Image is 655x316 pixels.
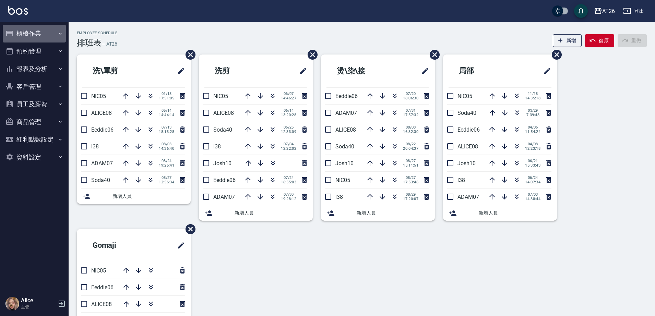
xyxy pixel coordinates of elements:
button: 報表及分析 [3,60,66,78]
div: 新增人員 [199,205,313,221]
span: 05/14 [159,108,174,113]
span: ADAM07 [213,194,235,200]
span: NIC05 [457,93,472,99]
span: NIC05 [335,177,350,183]
span: Soda40 [213,126,232,133]
button: 復原 [585,34,614,47]
h3: 排班表 [77,38,102,48]
span: 修改班表的標題 [173,237,185,254]
button: 新增 [553,34,582,47]
span: 刪除班表 [180,45,196,65]
span: 08/08 [403,125,418,130]
span: 16:06:30 [403,96,418,100]
div: 新增人員 [443,205,557,221]
span: 刪除班表 [302,45,319,65]
span: 07/24 [281,175,296,180]
button: 預約管理 [3,42,66,60]
span: 08/24 [159,159,174,163]
span: 刪除班表 [547,45,563,65]
span: 04/08 [525,142,540,146]
span: 修改班表的標題 [173,63,185,79]
span: 07/30 [281,192,296,197]
img: Logo [8,6,28,15]
span: 17:53:46 [403,180,418,184]
button: save [574,4,588,18]
span: 08/27 [159,175,174,180]
span: l38 [91,143,99,150]
span: Josh10 [457,160,476,167]
span: ALICE08 [91,110,112,116]
button: 資料設定 [3,148,66,166]
h5: Alice [21,297,56,304]
span: ALICE08 [91,301,112,307]
span: 06/24 [525,175,540,180]
span: ADAM07 [457,194,479,200]
h2: 局部 [449,59,512,83]
span: 20:04:37 [403,146,418,151]
span: 16:32:30 [403,130,418,134]
span: 7:39:43 [525,113,540,117]
h2: Employee Schedule [77,31,118,35]
span: NIC05 [213,93,228,99]
span: 14:36:40 [159,146,174,151]
span: 14:46:27 [281,96,296,100]
button: 登出 [620,5,647,17]
span: Eeddie06 [335,93,358,99]
span: Soda40 [335,143,354,150]
h6: — AT26 [102,40,117,48]
span: Soda40 [457,110,476,116]
div: 新增人員 [77,189,191,204]
span: 07/03 [525,192,540,197]
button: AT26 [591,4,618,18]
span: Eeddie06 [91,284,114,291]
span: 新增人員 [479,209,551,217]
span: ADAM07 [335,110,357,116]
span: 06/07 [281,92,296,96]
span: Eeddie06 [91,126,114,133]
span: 18:13:28 [159,130,174,134]
span: 修改班表的標題 [295,63,307,79]
span: 14:07:34 [525,180,540,184]
span: 13:20:28 [281,113,296,117]
span: 07/20 [403,92,418,96]
button: 紅利點數設定 [3,131,66,148]
span: 08/22 [403,142,418,146]
span: 修改班表的標題 [539,63,551,79]
img: Person [5,297,19,311]
span: 08/03 [159,142,174,146]
span: ALICE08 [335,126,356,133]
span: 17:57:32 [403,113,418,117]
span: 12:23:18 [525,146,540,151]
button: 商品管理 [3,113,66,131]
span: Eeddie06 [213,177,236,183]
button: 客戶管理 [3,78,66,96]
div: 新增人員 [321,205,435,221]
h2: Gomaji [82,233,150,258]
span: Josh10 [213,160,231,167]
span: 07/31 [403,108,418,113]
button: 櫃檯作業 [3,25,66,42]
span: ALICE08 [213,110,234,116]
span: 11:54:24 [525,130,540,134]
span: NIC05 [91,93,106,99]
span: 06/21 [525,159,540,163]
span: 17:20:07 [403,197,418,201]
span: 新增人員 [235,209,307,217]
span: 新增人員 [112,193,185,200]
span: 14:44:14 [159,113,174,117]
span: Josh10 [335,160,354,167]
span: 新增人員 [357,209,429,217]
h2: 燙\染\接 [326,59,396,83]
span: 17:51:05 [159,96,174,100]
span: Eeddie06 [457,126,480,133]
span: 01/18 [159,92,174,96]
span: 03/29 [525,108,540,113]
span: Soda40 [91,177,110,183]
span: 06/14 [281,108,296,113]
span: 15:11:51 [403,163,418,168]
span: 19:28:12 [281,197,296,201]
span: 06/25 [281,125,296,130]
span: 08/29 [403,192,418,197]
span: 12:33:09 [281,130,296,134]
span: 14:35:18 [525,96,540,100]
